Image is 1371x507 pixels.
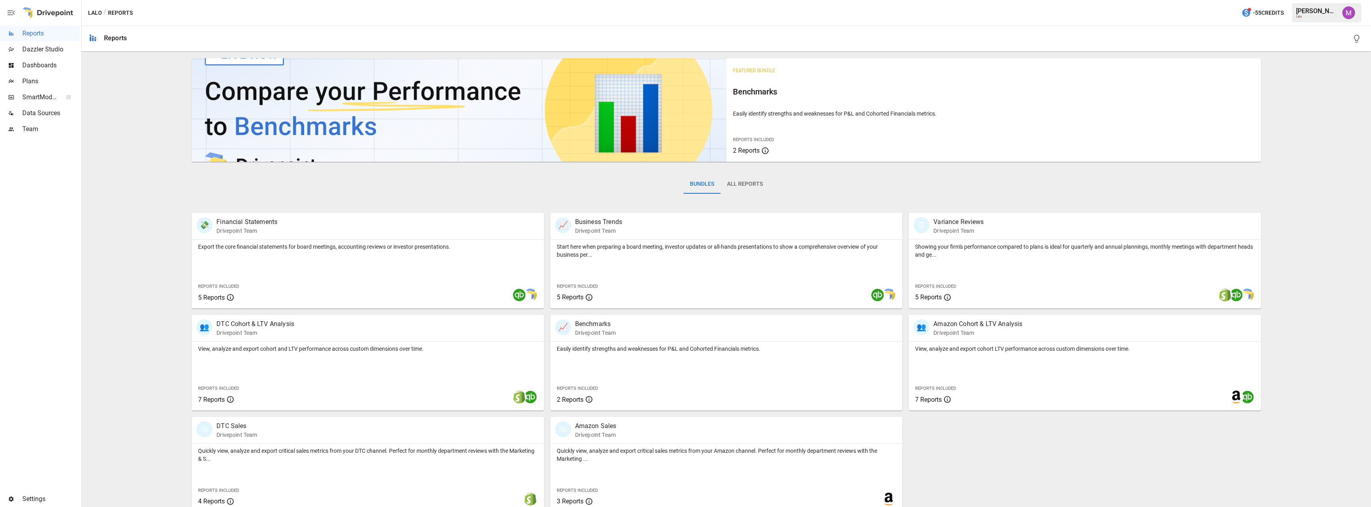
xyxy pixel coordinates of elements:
p: Financial Statements [216,217,277,227]
span: 3 Reports [557,497,583,505]
img: shopify [513,391,526,403]
button: Bundles [684,175,721,194]
span: 7 Reports [198,396,225,403]
div: 📈 [555,217,571,233]
div: 🗓 [913,217,929,233]
span: Reports Included [198,488,239,493]
span: 4 Reports [198,497,225,505]
span: ™ [57,91,63,101]
span: Settings [22,494,80,504]
div: / [104,8,106,18]
img: smart model [882,289,895,301]
div: 📈 [555,319,571,335]
p: DTC Cohort & LTV Analysis [216,319,294,329]
p: Showing your firm's performance compared to plans is ideal for quarterly and annual plannings, mo... [915,243,1255,259]
img: quickbooks [513,289,526,301]
span: 7 Reports [915,396,942,403]
span: Reports Included [198,386,239,391]
span: Reports Included [557,488,598,493]
img: amazon [1230,391,1243,403]
p: Easily identify strengths and weaknesses for P&L and Cohorted Financials metrics. [733,110,1255,118]
span: Team [22,124,80,134]
img: video thumbnail [192,58,726,162]
p: Quickly view, analyze and export critical sales metrics from your DTC channel. Perfect for monthl... [198,447,538,463]
p: Drivepoint Team [575,329,616,337]
span: Reports Included [915,386,956,391]
span: 5 Reports [557,293,583,301]
img: quickbooks [1241,391,1254,403]
p: Amazon Sales [575,421,617,431]
span: 2 Reports [557,396,583,403]
p: View, analyze and export cohort and LTV performance across custom dimensions over time. [198,345,538,353]
span: Plans [22,77,80,86]
p: Business Trends [575,217,622,227]
span: Dazzler Studio [22,45,80,54]
span: Data Sources [22,108,80,118]
span: Reports [22,29,80,38]
button: All Reports [721,175,769,194]
div: Reports [104,34,127,42]
p: Drivepoint Team [933,227,984,235]
h6: Benchmarks [733,85,1255,98]
p: Drivepoint Team [575,431,617,439]
img: shopify [1219,289,1232,301]
p: Drivepoint Team [575,227,622,235]
span: 5 Reports [198,294,225,301]
p: Benchmarks [575,319,616,329]
p: Drivepoint Team [933,329,1022,337]
p: Easily identify strengths and weaknesses for P&L and Cohorted Financials metrics. [557,345,896,353]
span: Dashboards [22,61,80,70]
p: Drivepoint Team [216,431,257,439]
div: [PERSON_NAME] [1296,7,1338,15]
p: Drivepoint Team [216,227,277,235]
p: Quickly view, analyze and export critical sales metrics from your Amazon channel. Perfect for mon... [557,447,896,463]
img: smart model [524,289,537,301]
button: Umer Muhammed [1338,2,1360,24]
div: 💸 [196,217,212,233]
img: quickbooks [1230,289,1243,301]
img: smart model [1241,289,1254,301]
span: SmartModel [22,92,57,102]
p: View, analyze and export cohort LTV performance across custom dimensions over time. [915,345,1255,353]
span: Featured Bundle [733,68,775,73]
img: quickbooks [524,391,537,403]
span: -55 Credits [1253,8,1284,18]
span: 5 Reports [915,293,942,301]
button: Lalo [88,8,102,18]
p: Export the core financial statements for board meetings, accounting reviews or investor presentat... [198,243,538,251]
span: Reports Included [733,137,774,142]
button: -55Credits [1238,6,1287,20]
div: 👥 [913,319,929,335]
span: 2 Reports [733,147,760,154]
div: Lalo [1296,15,1338,18]
p: Amazon Cohort & LTV Analysis [933,319,1022,329]
span: Reports Included [557,386,598,391]
img: shopify [524,493,537,505]
span: Reports Included [557,284,598,289]
span: Reports Included [915,284,956,289]
div: 👥 [196,319,212,335]
p: Variance Reviews [933,217,984,227]
p: Drivepoint Team [216,329,294,337]
img: Umer Muhammed [1342,6,1355,19]
img: amazon [882,493,895,505]
p: DTC Sales [216,421,257,431]
p: Start here when preparing a board meeting, investor updates or all-hands presentations to show a ... [557,243,896,259]
img: quickbooks [871,289,884,301]
div: 🛍 [555,421,571,437]
span: Reports Included [198,284,239,289]
div: 🛍 [196,421,212,437]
